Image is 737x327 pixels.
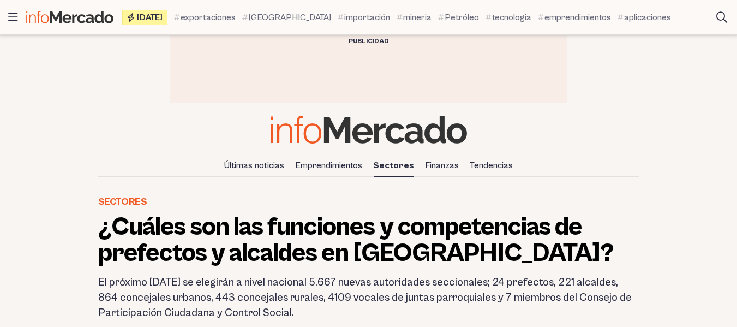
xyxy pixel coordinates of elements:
[397,11,432,24] a: mineria
[291,156,367,175] a: Emprendimientos
[421,156,463,175] a: Finanzas
[624,11,671,24] span: aplicaciones
[618,11,671,24] a: aplicaciones
[344,11,390,24] span: importación
[438,11,479,24] a: Petróleo
[220,156,289,175] a: Últimas noticias
[170,51,567,100] iframe: Advertisement
[538,11,611,24] a: emprendimientos
[403,11,432,24] span: mineria
[170,35,567,48] div: Publicidad
[137,13,163,22] span: [DATE]
[98,214,639,266] h1: ¿Cuáles son las funciones y competencias de prefectos y alcaldes en [GEOGRAPHIC_DATA]?
[242,11,331,24] a: [GEOGRAPHIC_DATA]
[249,11,331,24] span: [GEOGRAPHIC_DATA]
[98,194,147,210] a: Sectores
[492,11,531,24] span: tecnologia
[544,11,611,24] span: emprendimientos
[445,11,479,24] span: Petróleo
[465,156,517,175] a: Tendencias
[271,116,467,144] img: Infomercado Ecuador logo
[486,11,531,24] a: tecnologia
[181,11,236,24] span: exportaciones
[26,11,113,23] img: Infomercado Ecuador logo
[98,275,639,321] h2: El próximo [DATE] se elegirán a nivel nacional 5.667 nuevas autoridades seccionales; 24 prefectos...
[369,156,418,175] a: Sectores
[338,11,390,24] a: importación
[174,11,236,24] a: exportaciones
